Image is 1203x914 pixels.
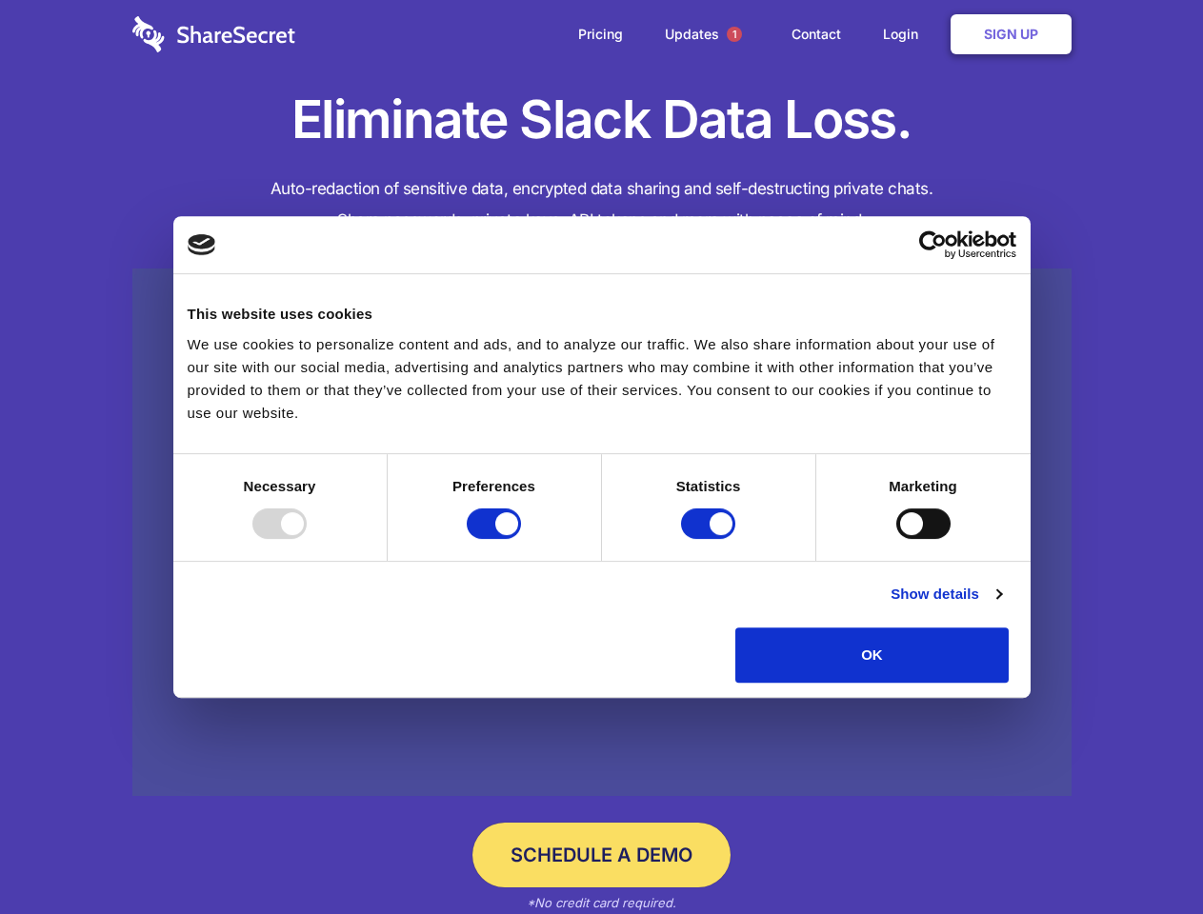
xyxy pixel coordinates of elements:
img: logo-wordmark-white-trans-d4663122ce5f474addd5e946df7df03e33cb6a1c49d2221995e7729f52c070b2.svg [132,16,295,52]
div: This website uses cookies [188,303,1016,326]
div: We use cookies to personalize content and ads, and to analyze our traffic. We also share informat... [188,333,1016,425]
strong: Marketing [889,478,957,494]
a: Usercentrics Cookiebot - opens in a new window [850,230,1016,259]
a: Login [864,5,947,64]
button: OK [735,627,1009,683]
strong: Preferences [452,478,535,494]
h4: Auto-redaction of sensitive data, encrypted data sharing and self-destructing private chats. Shar... [132,173,1072,236]
span: 1 [727,27,742,42]
a: Contact [772,5,860,64]
em: *No credit card required. [527,895,676,910]
a: Sign Up [951,14,1072,54]
img: logo [188,234,216,255]
a: Wistia video thumbnail [132,268,1072,797]
a: Schedule a Demo [472,823,731,887]
a: Show details [891,583,1001,606]
a: Pricing [559,5,642,64]
strong: Necessary [244,478,316,494]
strong: Statistics [676,478,741,494]
h1: Eliminate Slack Data Loss. [132,86,1072,154]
